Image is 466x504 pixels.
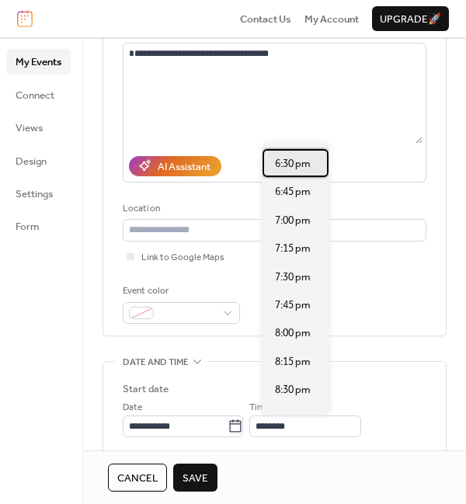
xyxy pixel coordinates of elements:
span: 7:45 pm [275,297,311,313]
a: My Events [6,49,71,74]
a: Connect [6,82,71,107]
span: 8:30 pm [275,382,311,398]
span: 8:15 pm [275,354,311,370]
img: logo [17,10,33,27]
span: 8:45 pm [275,411,311,426]
a: Settings [6,181,71,206]
span: Design [16,154,47,169]
div: Event color [123,283,237,299]
a: Form [6,214,71,238]
div: AI Assistant [158,159,210,175]
span: Date [123,400,142,415]
span: Form [16,219,40,235]
a: My Account [304,11,359,26]
span: My Events [16,54,61,70]
span: 7:00 pm [275,213,311,228]
a: Views [6,115,71,140]
span: Settings [16,186,53,202]
span: 8:00 pm [275,325,311,341]
span: Link to Google Maps [141,250,224,266]
button: Cancel [108,464,167,492]
span: Time [249,400,270,415]
span: Date and time [123,355,189,370]
span: Connect [16,88,54,103]
div: Location [123,201,423,217]
span: Upgrade 🚀 [380,12,441,27]
a: Contact Us [240,11,291,26]
button: AI Assistant [129,156,221,176]
span: 6:30 pm [275,156,311,172]
span: 7:30 pm [275,269,311,285]
span: Views [16,120,43,136]
span: 7:15 pm [275,241,311,256]
span: My Account [304,12,359,27]
a: Design [6,148,71,173]
span: Save [183,471,208,486]
button: Save [173,464,217,492]
button: Upgrade🚀 [372,6,449,31]
div: Description [123,24,423,40]
span: Cancel [117,471,158,486]
span: Contact Us [240,12,291,27]
div: Start date [123,381,169,397]
span: 6:45 pm [275,184,311,200]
